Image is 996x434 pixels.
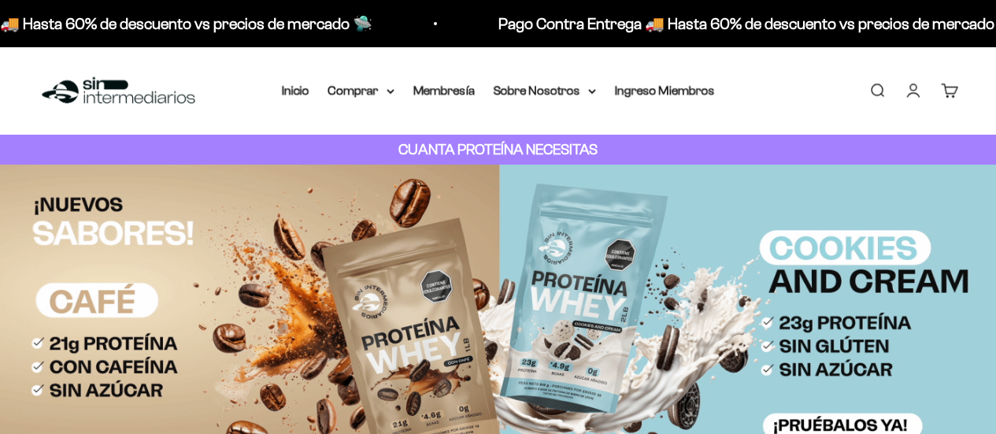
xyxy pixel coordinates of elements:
[398,141,598,158] strong: CUANTA PROTEÍNA NECESITAS
[615,83,715,97] a: Ingreso Miembros
[282,83,309,97] a: Inicio
[494,80,596,101] summary: Sobre Nosotros
[328,80,394,101] summary: Comprar
[413,83,475,97] a: Membresía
